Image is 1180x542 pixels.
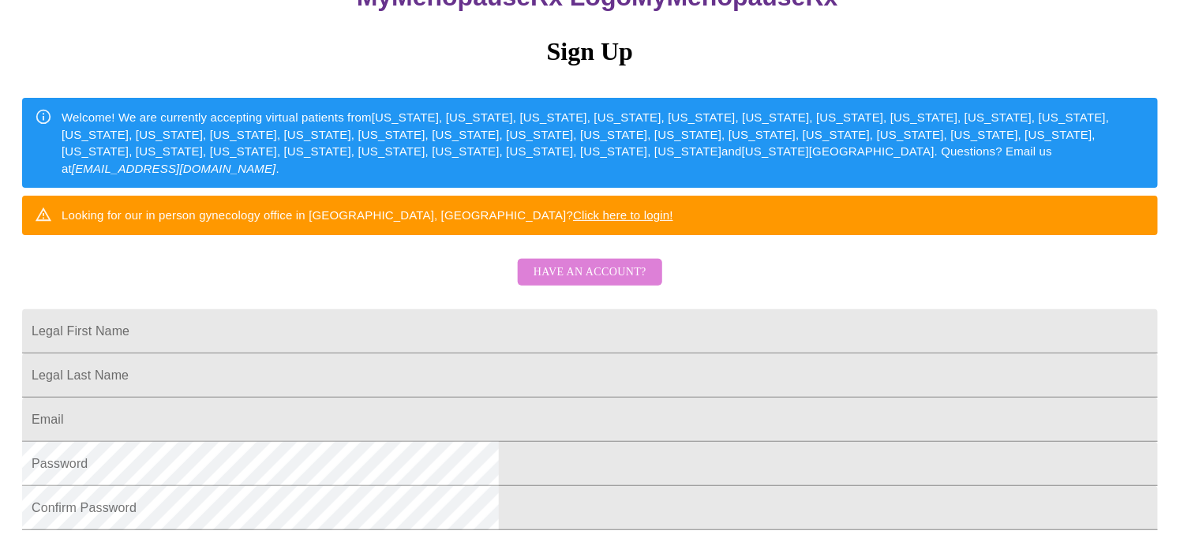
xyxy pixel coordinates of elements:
a: Click here to login! [573,208,673,222]
em: [EMAIL_ADDRESS][DOMAIN_NAME] [72,162,276,175]
div: Looking for our in person gynecology office in [GEOGRAPHIC_DATA], [GEOGRAPHIC_DATA]? [62,200,673,230]
div: Welcome! We are currently accepting virtual patients from [US_STATE], [US_STATE], [US_STATE], [US... [62,103,1145,183]
button: Have an account? [518,259,662,286]
a: Have an account? [514,276,666,290]
h3: Sign Up [22,37,1158,66]
span: Have an account? [534,263,646,282]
